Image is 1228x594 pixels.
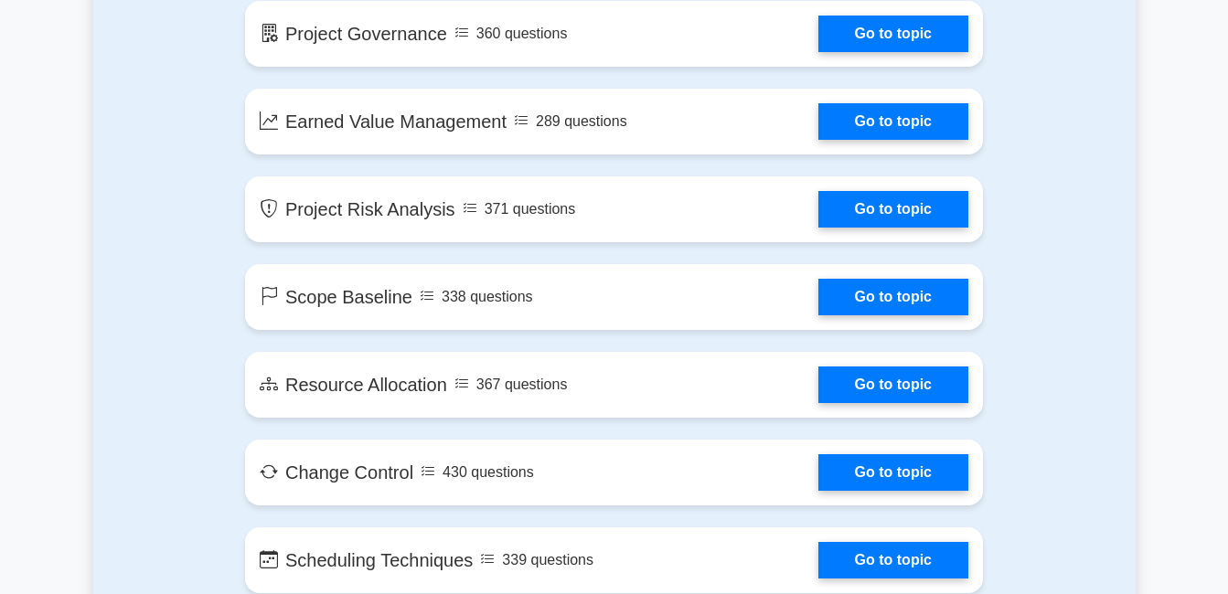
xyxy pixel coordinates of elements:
[818,16,968,52] a: Go to topic
[818,366,968,403] a: Go to topic
[818,542,968,578] a: Go to topic
[818,279,968,315] a: Go to topic
[818,191,968,228] a: Go to topic
[818,103,968,140] a: Go to topic
[818,454,968,491] a: Go to topic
